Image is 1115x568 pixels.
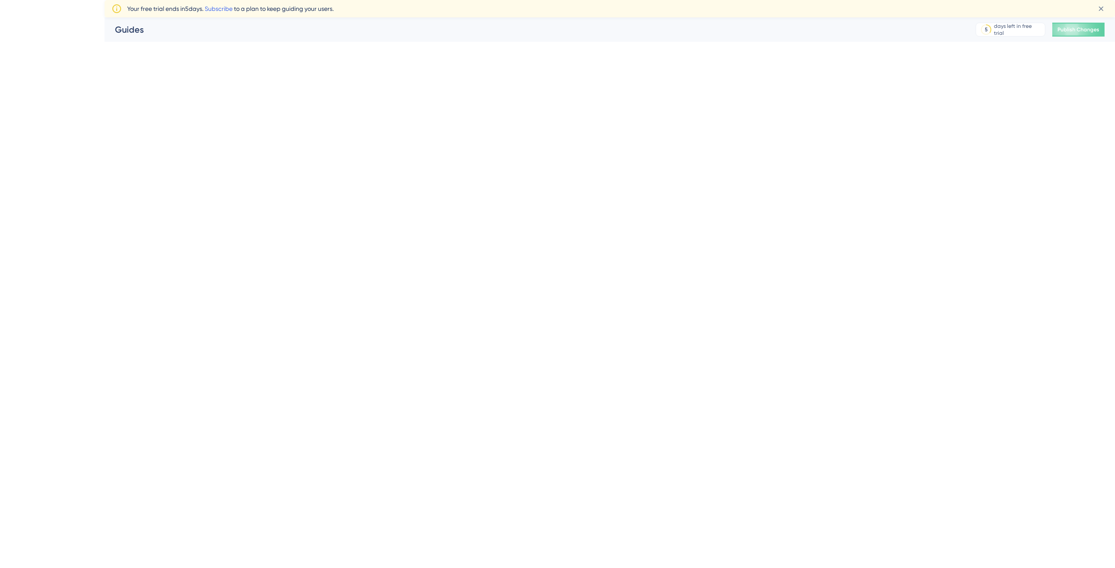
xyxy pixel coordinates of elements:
div: 5 [985,26,988,33]
button: Publish Changes [1052,23,1105,37]
div: Guides [115,24,954,36]
span: Your free trial ends in 5 days. to a plan to keep guiding your users. [127,3,334,14]
span: Publish Changes [1058,26,1099,33]
a: Subscribe [205,5,233,12]
div: days left in free trial [994,23,1042,37]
